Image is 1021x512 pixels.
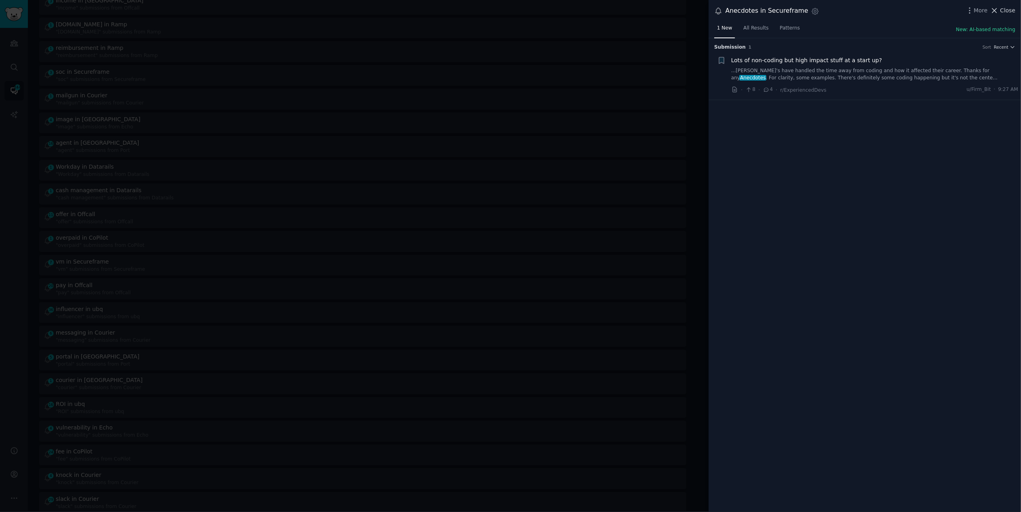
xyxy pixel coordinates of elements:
[974,6,988,15] span: More
[741,86,743,94] span: ·
[763,86,773,93] span: 4
[966,6,988,15] button: More
[967,86,991,93] span: u/Firm_Bit
[998,86,1018,93] span: 9:27 AM
[714,44,746,51] span: Submission
[990,6,1015,15] button: Close
[725,6,808,16] div: Anecdotes in Secureframe
[743,25,768,32] span: All Results
[739,75,766,81] span: Anecdotes
[749,45,751,49] span: 1
[780,87,827,93] span: r/ExperiencedDevs
[741,22,771,38] a: All Results
[717,25,732,32] span: 1 New
[731,56,882,65] a: Lots of non-coding but high impact stuff at a start up?
[758,86,760,94] span: ·
[776,86,778,94] span: ·
[780,25,800,32] span: Patterns
[956,26,1015,33] button: New: AI-based matching
[1000,6,1015,15] span: Close
[994,86,996,93] span: ·
[731,67,1019,81] a: ...[PERSON_NAME]'s have handled the time away from coding and how it affected their career. Thank...
[777,22,803,38] a: Patterns
[994,44,1015,50] button: Recent
[714,22,735,38] a: 1 New
[994,44,1008,50] span: Recent
[983,44,992,50] div: Sort
[745,86,755,93] span: 8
